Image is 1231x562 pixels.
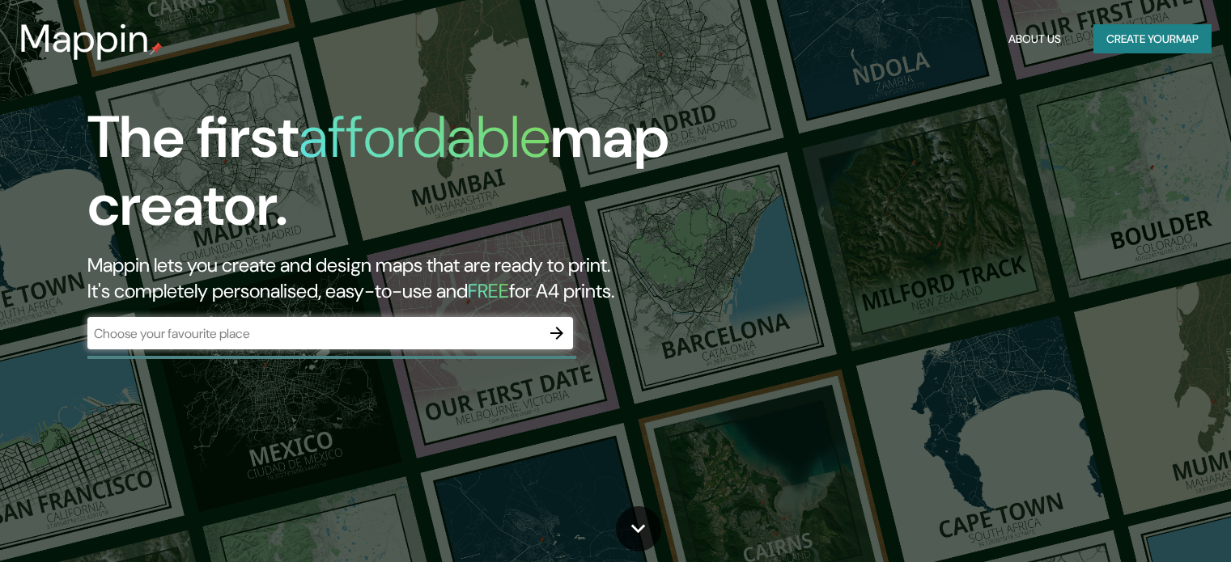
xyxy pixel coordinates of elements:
h1: The first map creator. [87,104,703,252]
iframe: Help widget launcher [1087,499,1213,544]
h3: Mappin [19,16,150,61]
h1: affordable [299,99,550,175]
h2: Mappin lets you create and design maps that are ready to print. It's completely personalised, eas... [87,252,703,304]
button: About Us [1002,24,1068,54]
img: mappin-pin [150,42,163,55]
input: Choose your favourite place [87,324,541,343]
button: Create yourmap [1093,24,1212,54]
h5: FREE [468,278,509,303]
